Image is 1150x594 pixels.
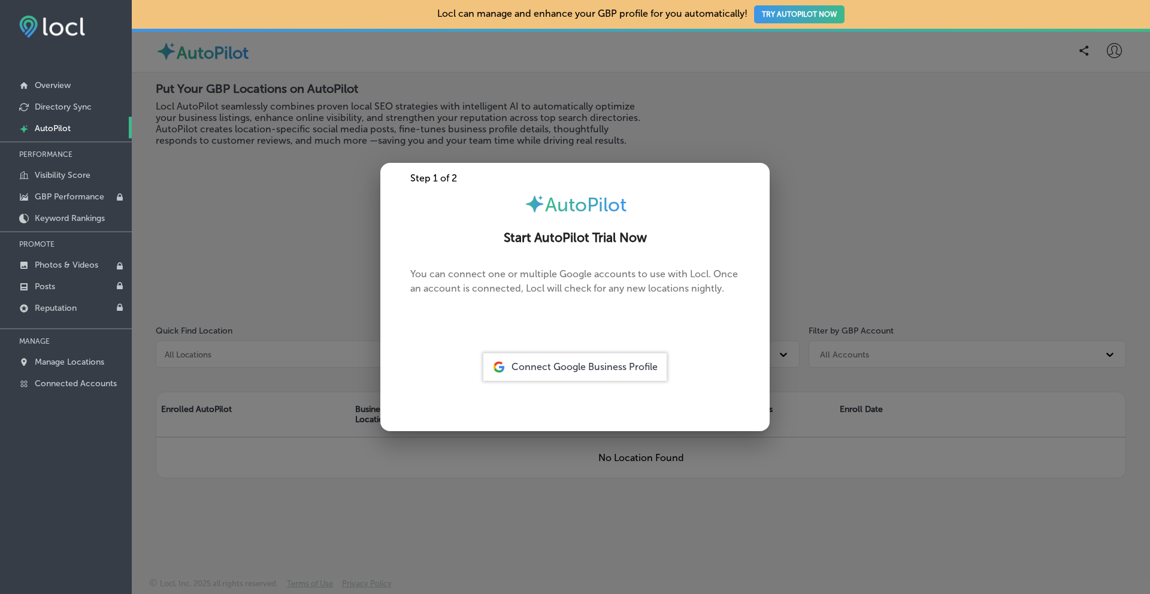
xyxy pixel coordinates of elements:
[35,281,55,292] p: Posts
[35,123,71,134] p: AutoPilot
[19,16,85,38] img: fda3e92497d09a02dc62c9cd864e3231.png
[754,5,845,23] button: TRY AUTOPILOT NOW
[545,193,627,216] span: AutoPilot
[35,80,71,90] p: Overview
[35,192,104,202] p: GBP Performance
[35,213,105,223] p: Keyword Rankings
[410,267,740,315] p: You can connect one or multiple Google accounts to use with Locl. Once an account is connected, L...
[35,378,117,389] p: Connected Accounts
[35,260,98,270] p: Photos & Videos
[35,357,104,367] p: Manage Locations
[524,193,545,214] img: autopilot-icon
[512,361,658,372] span: Connect Google Business Profile
[395,231,755,246] h2: Start AutoPilot Trial Now
[35,170,90,180] p: Visibility Score
[35,303,77,313] p: Reputation
[35,102,92,112] p: Directory Sync
[380,172,770,184] div: Step 1 of 2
